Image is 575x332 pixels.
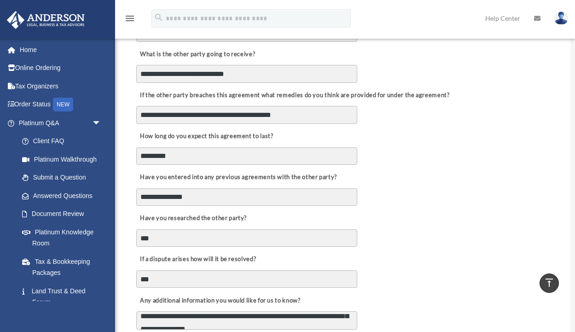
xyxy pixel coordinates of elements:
label: If a dispute arises how will it be resolved? [136,253,258,266]
a: Document Review [13,205,110,223]
label: Any additional information you would like for us to know? [136,294,302,307]
a: Land Trust & Deed Forum [13,282,115,311]
img: User Pic [554,12,568,25]
a: Client FAQ [13,132,115,151]
label: Have you researched the other party? [136,212,249,225]
span: arrow_drop_down [92,114,110,133]
a: Answered Questions [13,186,115,205]
a: Order StatusNEW [6,95,115,114]
i: vertical_align_top [544,277,555,288]
label: Have you entered into any previous agreements with the other party? [136,171,339,184]
a: Tax & Bookkeeping Packages [13,252,115,282]
img: Anderson Advisors Platinum Portal [4,11,87,29]
div: NEW [53,98,73,111]
i: menu [124,13,135,24]
a: Platinum Knowledge Room [13,223,115,252]
a: Online Ordering [6,59,115,77]
a: vertical_align_top [540,274,559,293]
a: Platinum Walkthrough [13,150,115,169]
label: What is the other party going to receive? [136,48,257,61]
label: How long do you expect this agreement to last? [136,130,275,143]
i: search [154,12,164,23]
a: Submit a Question [13,169,115,187]
a: menu [124,16,135,24]
a: Tax Organizers [6,77,115,95]
a: Home [6,41,115,59]
label: If the other party breaches this agreement what remedies do you think are provided for under the ... [136,89,452,102]
a: Platinum Q&Aarrow_drop_down [6,114,115,132]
